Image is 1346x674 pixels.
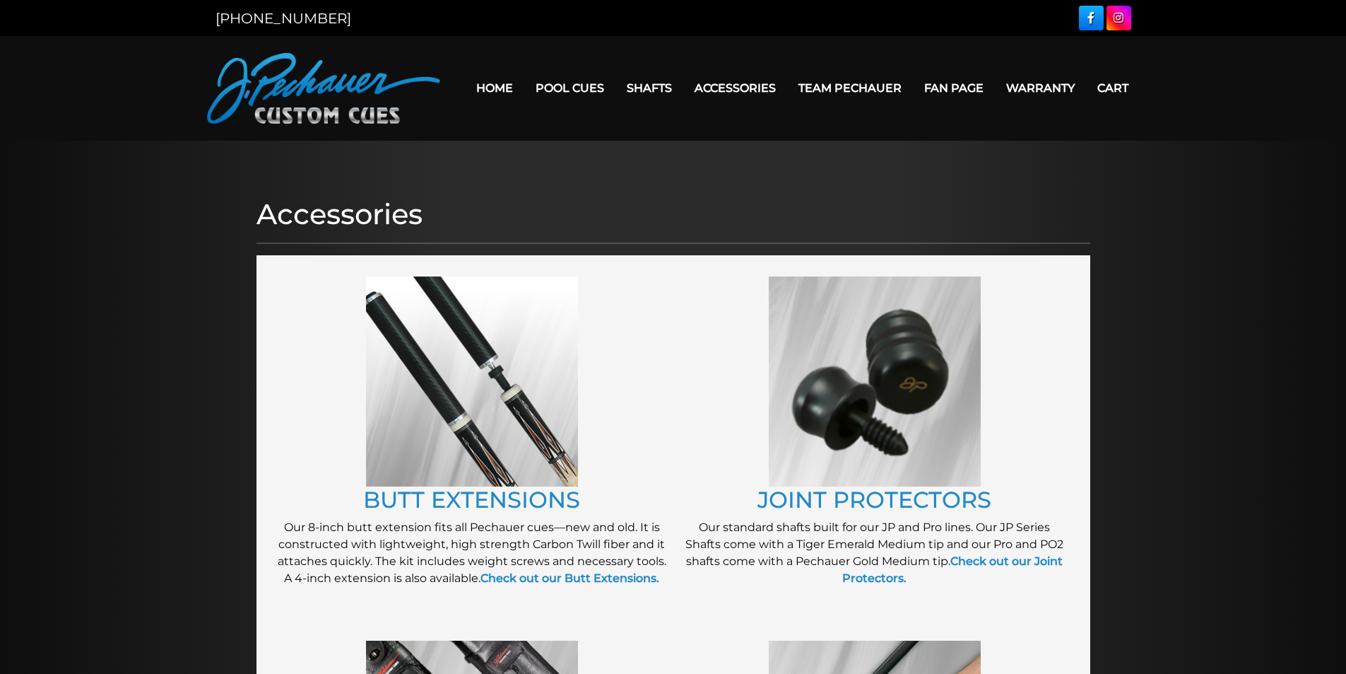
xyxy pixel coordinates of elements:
p: Our 8-inch butt extension fits all Pechauer cues—new and old. It is constructed with lightweight,... [278,519,666,587]
a: Home [465,70,524,106]
a: Accessories [683,70,787,106]
h1: Accessories [256,197,1090,231]
a: Team Pechauer [787,70,913,106]
a: Check out our Butt Extensions. [480,571,659,585]
a: Check out our Joint Protectors. [842,554,1063,585]
a: Cart [1086,70,1140,106]
a: [PHONE_NUMBER] [216,10,351,27]
p: Our standard shafts built for our JP and Pro lines. Our JP Series Shafts come with a Tiger Emeral... [680,519,1069,587]
a: JOINT PROTECTORS [757,486,991,513]
a: Pool Cues [524,70,615,106]
a: Warranty [995,70,1086,106]
a: Shafts [615,70,683,106]
a: BUTT EXTENSIONS [363,486,580,513]
img: Pechauer Custom Cues [207,53,440,124]
a: Fan Page [913,70,995,106]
